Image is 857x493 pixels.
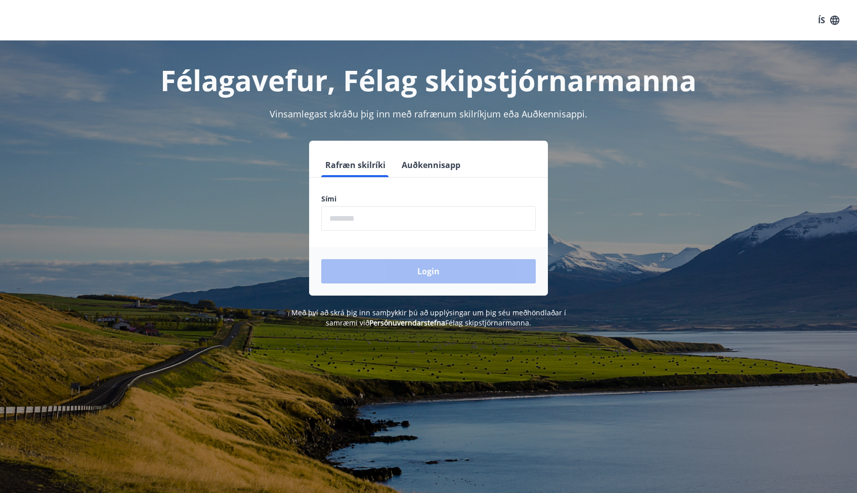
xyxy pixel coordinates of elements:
label: Sími [321,194,536,204]
button: Rafræn skilríki [321,153,390,177]
span: Með því að skrá þig inn samþykkir þú að upplýsingar um þig séu meðhöndlaðar í samræmi við Félag s... [291,308,566,327]
button: Auðkennisapp [398,153,464,177]
a: Persónuverndarstefna [369,318,445,327]
button: ÍS [812,11,845,29]
h1: Félagavefur, Félag skipstjórnarmanna [76,61,781,99]
span: Vinsamlegast skráðu þig inn með rafrænum skilríkjum eða Auðkennisappi. [270,108,587,120]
